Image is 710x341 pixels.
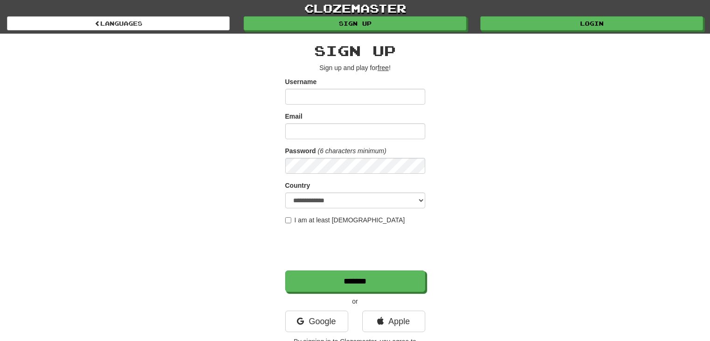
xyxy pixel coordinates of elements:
input: I am at least [DEMOGRAPHIC_DATA] [285,217,291,223]
a: Login [480,16,703,30]
a: Apple [362,311,425,332]
label: Username [285,77,317,86]
a: Sign up [244,16,466,30]
a: Languages [7,16,230,30]
em: (6 characters minimum) [318,147,387,155]
label: I am at least [DEMOGRAPHIC_DATA] [285,215,405,225]
p: or [285,297,425,306]
a: Google [285,311,348,332]
h2: Sign up [285,43,425,58]
u: free [378,64,389,71]
label: Email [285,112,302,121]
label: Country [285,181,310,190]
p: Sign up and play for ! [285,63,425,72]
iframe: reCAPTCHA [285,229,427,266]
label: Password [285,146,316,156]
